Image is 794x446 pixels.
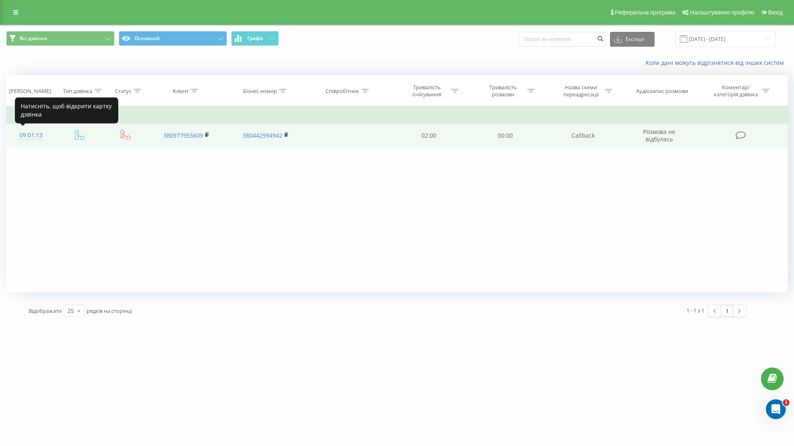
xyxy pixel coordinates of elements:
td: Callback [543,124,623,148]
button: Основний [119,31,227,46]
div: Клієнт [173,88,189,95]
span: Реферальна програма [615,9,676,16]
span: Відображати [29,307,62,315]
div: Тип дзвінка [63,88,92,95]
span: 1 [783,399,789,406]
td: 00:00 [467,124,543,148]
div: Статус [115,88,132,95]
div: 09:01:13 [15,127,47,143]
div: Тривалість очікування [405,84,449,98]
span: рядків на сторінці [86,307,132,315]
iframe: Intercom live chat [766,399,786,419]
a: 380442994942 [243,131,282,139]
div: Натисніть, щоб відкрити картку дзвінка [15,97,118,123]
a: 1 [721,305,733,317]
a: Коли дані можуть відрізнятися вiд інших систем [646,59,788,67]
div: 1 - 1 з 1 [686,306,704,315]
div: Співробітник [325,88,359,95]
div: Назва схеми переадресації [559,84,603,98]
div: Тривалість розмови [481,84,525,98]
td: Сьогодні [7,107,788,124]
button: Експорт [610,32,655,47]
div: [PERSON_NAME] [9,88,51,95]
div: Аудіозапис розмови [636,88,688,95]
span: Налаштування профілю [690,9,754,16]
span: Вихід [768,9,783,16]
button: Всі дзвінки [6,31,115,46]
div: Бізнес номер [243,88,277,95]
span: Розмова не відбулась [643,128,675,143]
a: 380977955609 [163,131,203,139]
span: Всі дзвінки [20,35,47,42]
div: 25 [67,307,74,315]
input: Пошук за номером [518,32,606,47]
button: Графік [231,31,279,46]
span: Графік [247,36,263,41]
td: 02:00 [391,124,467,148]
div: Коментар/категорія дзвінка [712,84,760,98]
